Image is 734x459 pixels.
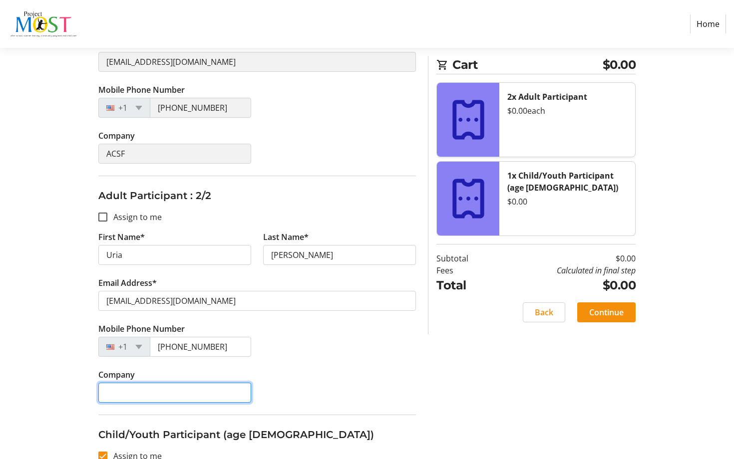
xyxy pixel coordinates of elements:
a: Home [690,14,726,33]
label: Assign to me [107,211,162,223]
img: Project MOST Inc.'s Logo [8,4,79,44]
label: First Name* [98,231,145,243]
div: $0.00 [507,196,627,208]
span: Continue [589,306,624,318]
td: $0.00 [494,252,636,264]
button: Back [523,302,565,322]
span: Back [535,306,553,318]
label: Company [98,130,135,142]
td: Calculated in final step [494,264,636,276]
span: $0.00 [603,56,636,74]
label: Mobile Phone Number [98,84,185,96]
button: Continue [577,302,636,322]
span: Cart [452,56,603,74]
strong: 1x Child/Youth Participant (age [DEMOGRAPHIC_DATA]) [507,170,618,193]
label: Company [98,369,135,381]
td: $0.00 [494,276,636,294]
td: Total [436,276,494,294]
label: Last Name* [263,231,309,243]
div: $0.00 each [507,105,627,117]
h3: Adult Participant : 2/2 [98,188,416,203]
input: (201) 555-0123 [150,98,251,118]
h3: Child/Youth Participant (age [DEMOGRAPHIC_DATA]) [98,427,416,442]
td: Fees [436,264,494,276]
td: Subtotal [436,252,494,264]
label: Mobile Phone Number [98,323,185,335]
label: Email Address* [98,277,157,289]
strong: 2x Adult Participant [507,91,587,102]
input: (201) 555-0123 [150,337,251,357]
